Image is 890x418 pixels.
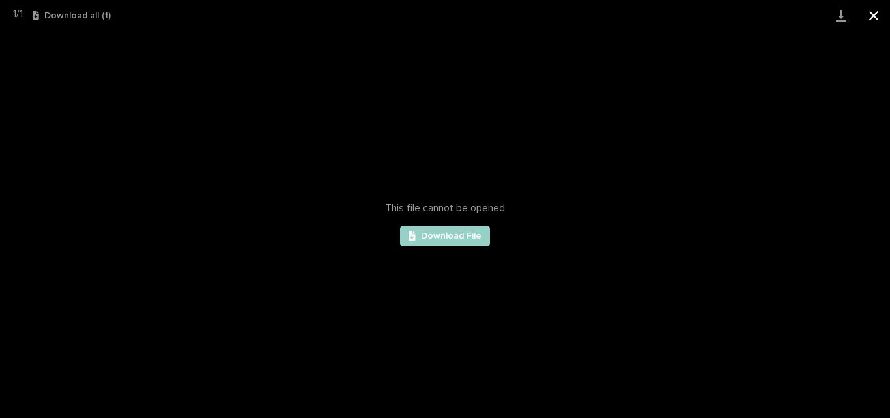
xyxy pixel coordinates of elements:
span: This file cannot be opened [385,202,505,215]
span: 1 [13,8,16,19]
a: Download File [400,226,490,246]
span: Download File [421,231,481,241]
span: 1 [20,8,23,19]
button: Download all (1) [33,11,111,20]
